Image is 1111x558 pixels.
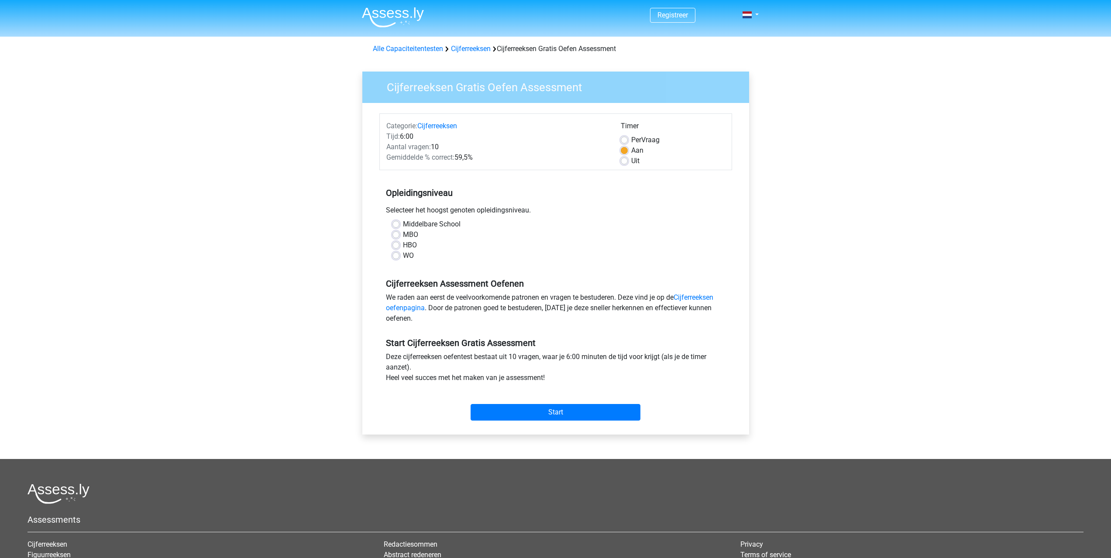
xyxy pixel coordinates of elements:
[373,45,443,53] a: Alle Capaciteitentesten
[451,45,491,53] a: Cijferreeksen
[386,143,431,151] span: Aantal vragen:
[362,7,424,27] img: Assessly
[621,121,725,135] div: Timer
[376,77,743,94] h3: Cijferreeksen Gratis Oefen Assessment
[380,152,614,163] div: 59,5%
[369,44,742,54] div: Cijferreeksen Gratis Oefen Assessment
[386,122,417,130] span: Categorie:
[386,278,726,289] h5: Cijferreeksen Assessment Oefenen
[403,240,417,250] label: HBO
[471,404,640,421] input: Start
[28,483,89,504] img: Assessly logo
[386,184,726,202] h5: Opleidingsniveau
[631,135,660,145] label: Vraag
[386,132,400,140] span: Tijd:
[386,338,726,348] h5: Start Cijferreeksen Gratis Assessment
[28,514,1083,525] h5: Assessments
[403,219,461,229] label: Middelbare School
[740,540,763,548] a: Privacy
[380,142,614,152] div: 10
[384,540,437,548] a: Redactiesommen
[631,145,643,156] label: Aan
[380,131,614,142] div: 6:00
[379,352,732,387] div: Deze cijferreeksen oefentest bestaat uit 10 vragen, waar je 6:00 minuten de tijd voor krijgt (als...
[386,153,454,161] span: Gemiddelde % correct:
[657,11,688,19] a: Registreer
[403,250,414,261] label: WO
[631,136,641,144] span: Per
[417,122,457,130] a: Cijferreeksen
[28,540,67,548] a: Cijferreeksen
[631,156,640,166] label: Uit
[379,205,732,219] div: Selecteer het hoogst genoten opleidingsniveau.
[403,229,418,240] label: MBO
[379,292,732,327] div: We raden aan eerst de veelvoorkomende patronen en vragen te bestuderen. Deze vind je op de . Door...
